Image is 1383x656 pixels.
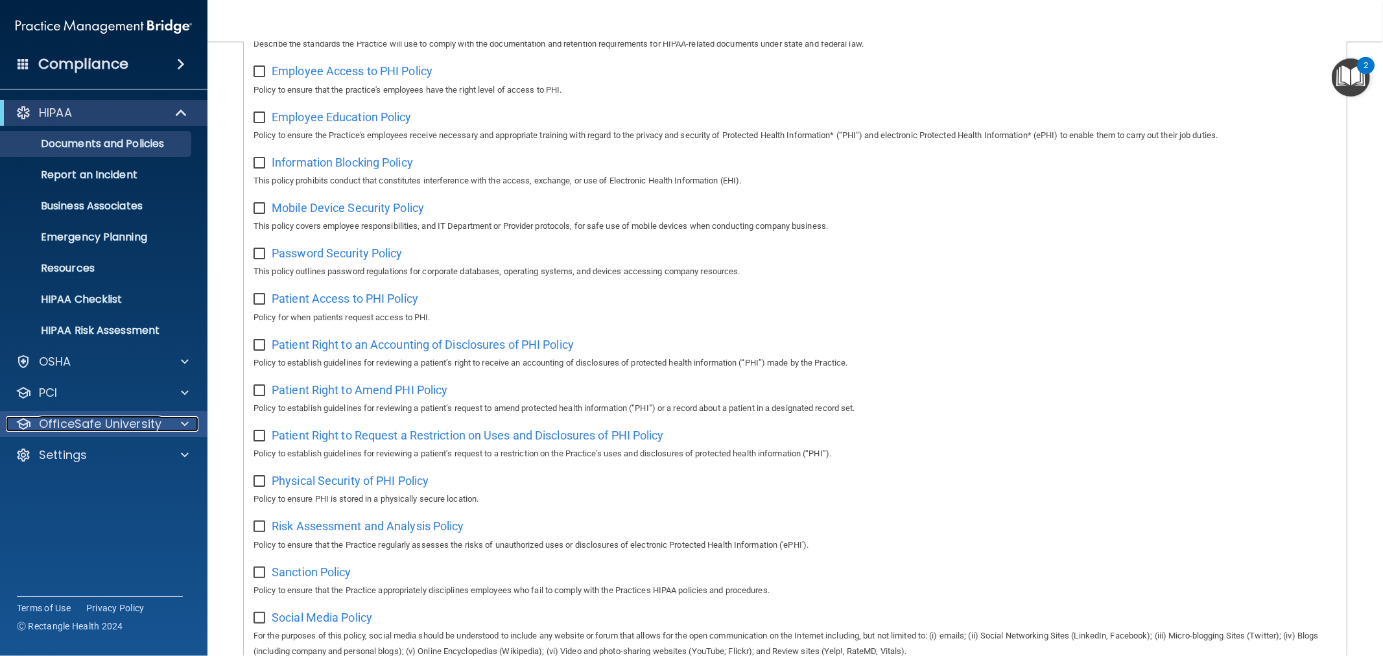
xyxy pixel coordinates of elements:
p: Policy to ensure that the practice's employees have the right level of access to PHI. [254,82,1337,98]
span: Patient Right to Request a Restriction on Uses and Disclosures of PHI Policy [272,428,664,442]
span: Mobile Device Security Policy [272,201,424,215]
p: Policy to establish guidelines for reviewing a patient’s request to a restriction on the Practice... [254,446,1337,462]
p: Policy to ensure PHI is stored in a physically secure location. [254,491,1337,507]
a: Settings [16,447,189,463]
img: PMB logo [16,14,192,40]
p: HIPAA Checklist [8,293,185,306]
a: PCI [16,385,189,401]
p: Resources [8,262,185,275]
p: Policy to establish guidelines for reviewing a patient’s request to amend protected health inform... [254,401,1337,416]
p: Policy to ensure that the Practice appropriately disciplines employees who fail to comply with th... [254,583,1337,598]
a: Terms of Use [17,602,71,615]
span: Risk Assessment and Analysis Policy [272,519,464,533]
p: Policy for when patients request access to PHI. [254,310,1337,325]
p: This policy outlines password regulations for corporate databases, operating systems, and devices... [254,264,1337,279]
a: OfficeSafe University [16,416,189,432]
button: Open Resource Center, 2 new notifications [1332,58,1370,97]
p: This policy prohibits conduct that constitutes interference with the access, exchange, or use of ... [254,173,1337,189]
span: Employee Education Policy [272,110,412,124]
span: Patient Access to PHI Policy [272,292,418,305]
p: Settings [39,447,87,463]
p: Report an Incident [8,169,185,182]
span: Physical Security of PHI Policy [272,474,429,487]
p: Emergency Planning [8,231,185,244]
span: Sanction Policy [272,565,351,579]
p: PCI [39,385,57,401]
p: OfficeSafe University [39,416,161,432]
a: OSHA [16,354,189,369]
div: 2 [1364,65,1368,82]
p: OSHA [39,354,71,369]
span: Social Media Policy [272,611,372,624]
p: Policy to establish guidelines for reviewing a patient’s right to receive an accounting of disclo... [254,355,1337,371]
span: Employee Access to PHI Policy [272,64,432,78]
p: This policy covers employee responsibilities, and IT Department or Provider protocols, for safe u... [254,218,1337,234]
p: Business Associates [8,200,185,213]
p: Documents and Policies [8,137,185,150]
p: HIPAA Risk Assessment [8,324,185,337]
p: Describe the standards the Practice will use to comply with the documentation and retention requi... [254,36,1337,52]
a: HIPAA [16,105,188,121]
a: Privacy Policy [86,602,145,615]
span: Patient Right to an Accounting of Disclosures of PHI Policy [272,338,574,351]
h4: Compliance [38,55,128,73]
p: Policy to ensure the Practice's employees receive necessary and appropriate training with regard ... [254,128,1337,143]
p: HIPAA [39,105,72,121]
p: Policy to ensure that the Practice regularly assesses the risks of unauthorized uses or disclosur... [254,537,1337,553]
span: Password Security Policy [272,246,402,260]
span: Information Blocking Policy [272,156,413,169]
span: Patient Right to Amend PHI Policy [272,383,447,397]
span: Ⓒ Rectangle Health 2024 [17,620,123,633]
